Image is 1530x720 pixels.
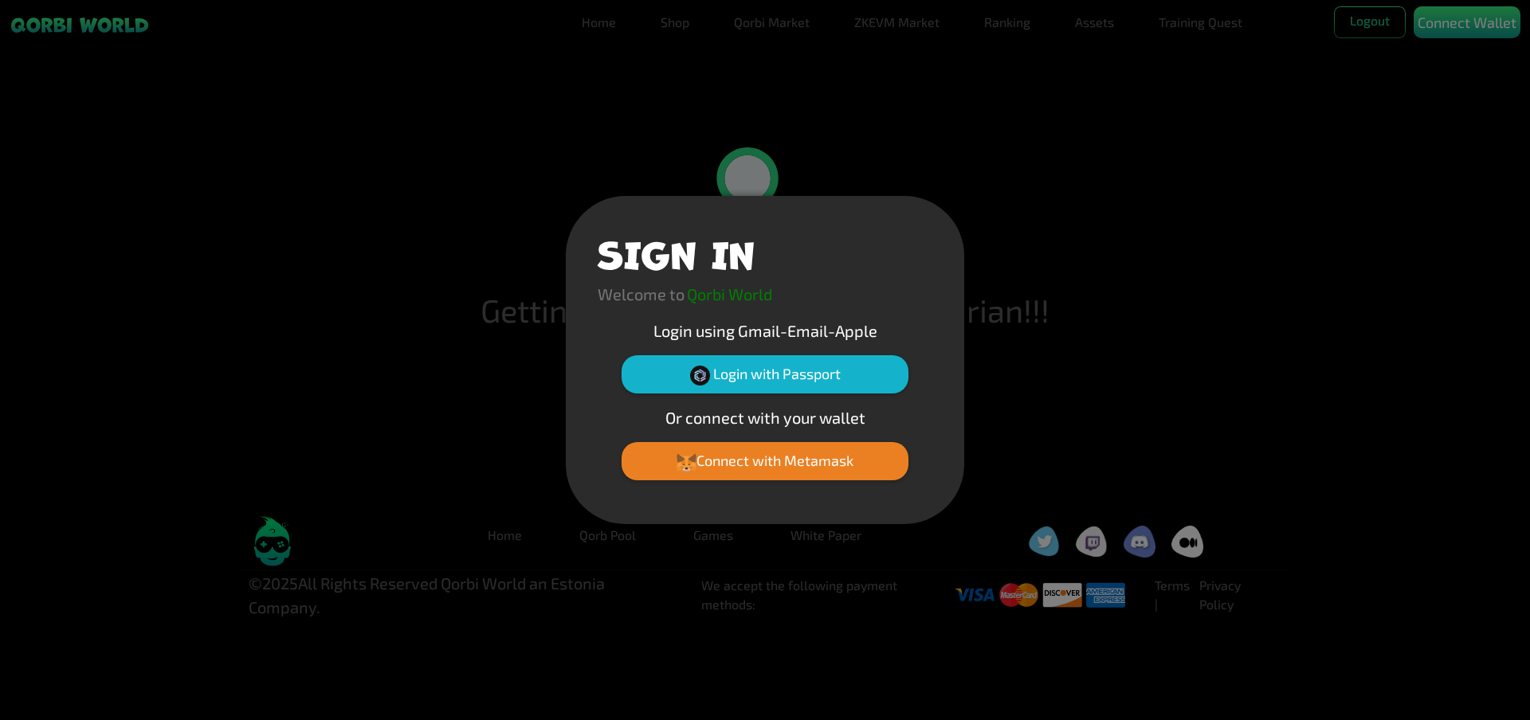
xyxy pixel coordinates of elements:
p: Or connect with your wallet [598,405,932,429]
h1: SIGN IN [598,228,755,276]
p: Login using Gmail-Email-Apple [598,319,932,342]
button: Login with Passport [622,355,908,393]
img: Passport Logo [690,366,710,385]
p: Qorbi World [687,282,772,306]
button: Connect with Metamask [622,442,908,480]
p: Welcome to [598,282,685,306]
